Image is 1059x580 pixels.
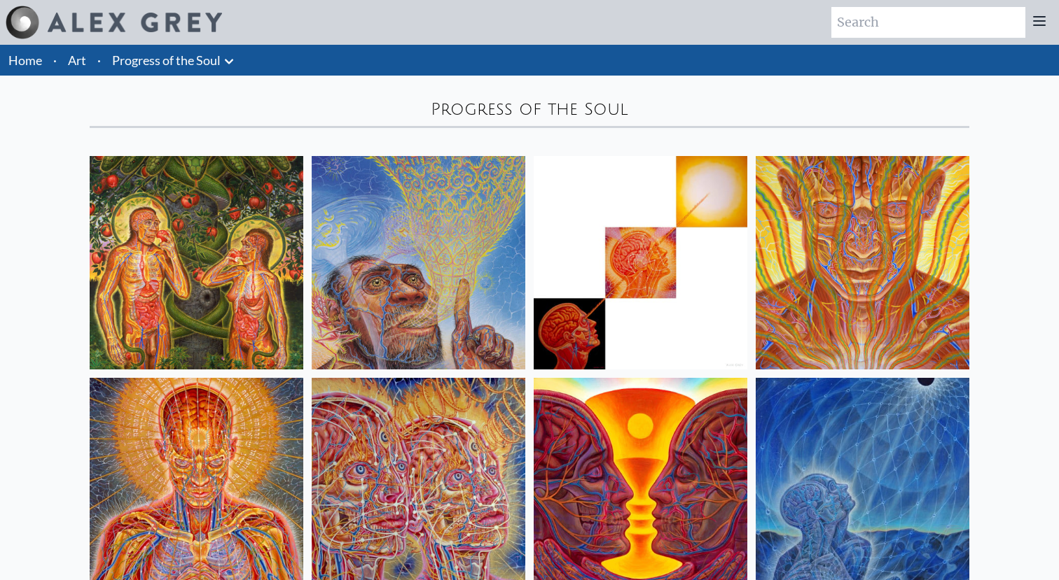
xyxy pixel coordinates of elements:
[48,45,62,76] li: ·
[112,50,221,70] a: Progress of the Soul
[831,7,1025,38] input: Search
[8,52,42,68] a: Home
[90,98,969,120] div: Progress of the Soul
[92,45,106,76] li: ·
[68,50,86,70] a: Art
